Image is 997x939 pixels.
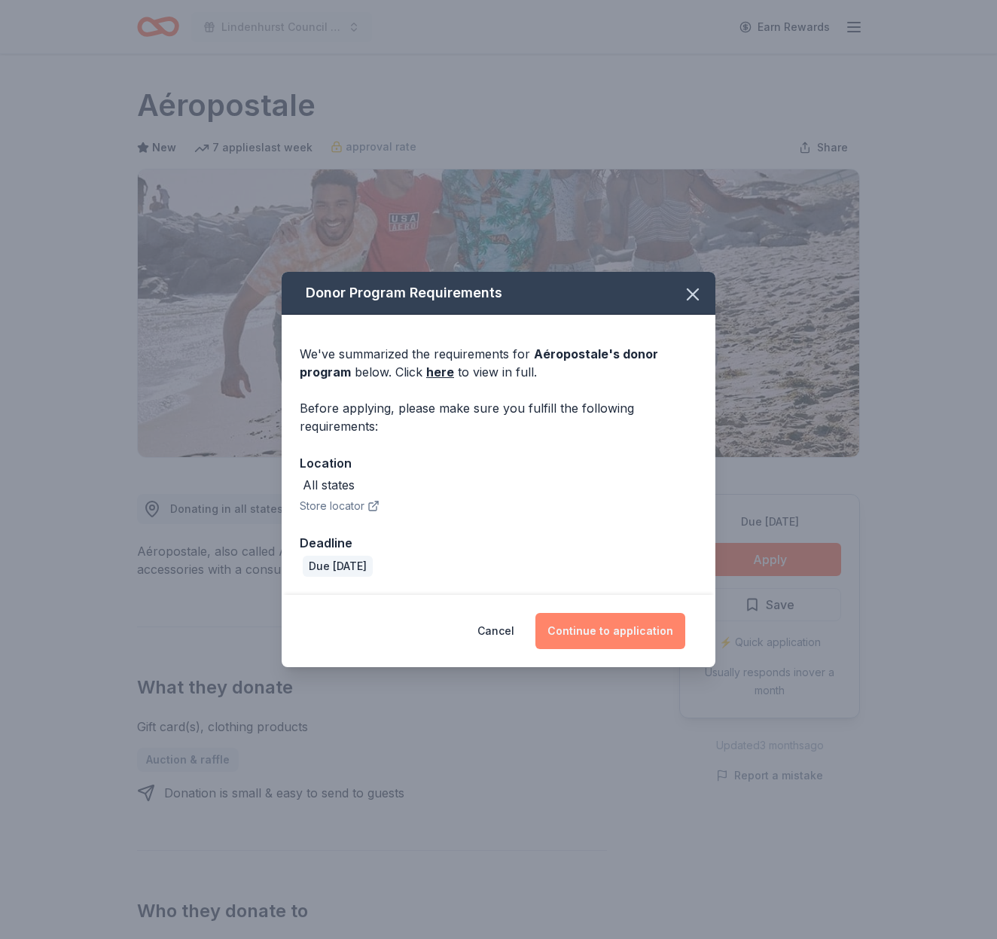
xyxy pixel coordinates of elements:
[303,556,373,577] div: Due [DATE]
[300,453,697,473] div: Location
[303,476,355,494] div: All states
[426,363,454,381] a: here
[300,497,380,515] button: Store locator
[300,345,697,381] div: We've summarized the requirements for below. Click to view in full.
[300,399,697,435] div: Before applying, please make sure you fulfill the following requirements:
[282,272,715,315] div: Donor Program Requirements
[477,613,514,649] button: Cancel
[300,533,697,553] div: Deadline
[535,613,685,649] button: Continue to application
